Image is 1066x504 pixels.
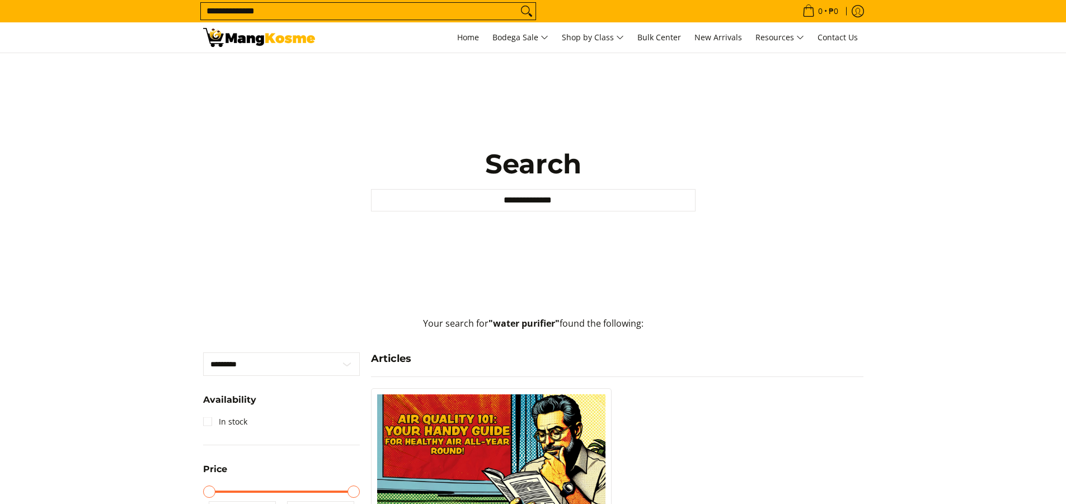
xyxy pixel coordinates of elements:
a: Home [452,22,485,53]
summary: Open [203,465,227,482]
span: ₱0 [827,7,840,15]
span: Shop by Class [562,31,624,45]
summary: Open [203,395,256,413]
span: Availability [203,395,256,404]
a: New Arrivals [689,22,748,53]
span: 0 [816,7,824,15]
span: • [799,5,842,17]
h1: Search [371,147,696,181]
button: Search [518,3,536,20]
img: Search: 5 results found for &quot;water purifier&quot; | Mang Kosme [203,28,315,47]
a: Bulk Center [632,22,687,53]
span: Resources [755,31,804,45]
span: Bulk Center [637,32,681,43]
a: Bodega Sale [487,22,554,53]
a: Shop by Class [556,22,630,53]
strong: "water purifier" [489,317,560,329]
span: New Arrivals [694,32,742,43]
h4: Articles [371,352,863,365]
a: Contact Us [812,22,863,53]
span: Bodega Sale [492,31,548,45]
a: Resources [750,22,810,53]
p: Your search for found the following: [203,317,863,342]
a: In stock [203,413,247,431]
nav: Main Menu [326,22,863,53]
span: Home [457,32,479,43]
span: Contact Us [818,32,858,43]
span: Price [203,465,227,474]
